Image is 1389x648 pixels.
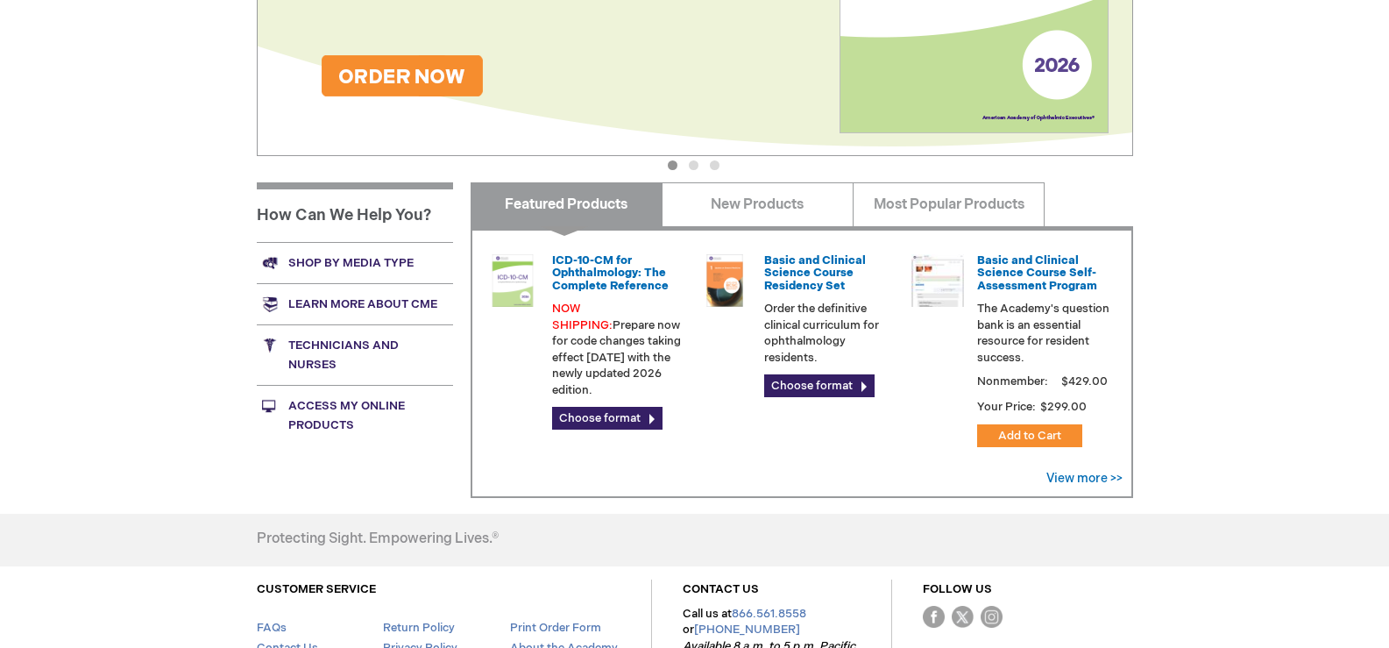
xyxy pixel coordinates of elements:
p: Prepare now for code changes taking effect [DATE] with the newly updated 2026 edition. [552,301,685,398]
a: 866.561.8558 [732,607,806,621]
a: FOLLOW US [923,582,992,596]
strong: Nonmember: [977,371,1048,393]
img: instagram [981,606,1003,628]
img: Twitter [952,606,974,628]
a: New Products [662,182,854,226]
a: [PHONE_NUMBER] [694,623,800,637]
a: ICD-10-CM for Ophthalmology: The Complete Reference [552,253,669,293]
a: CONTACT US [683,582,759,596]
a: Technicians and nurses [257,324,453,385]
a: Shop by media type [257,242,453,283]
span: Add to Cart [998,429,1061,443]
strong: Your Price: [977,400,1036,414]
a: Print Order Form [510,621,601,635]
img: bcscself_20.jpg [911,254,964,307]
a: CUSTOMER SERVICE [257,582,376,596]
span: $429.00 [1059,374,1110,388]
button: 1 of 3 [668,160,677,170]
button: 3 of 3 [710,160,719,170]
a: Access My Online Products [257,385,453,445]
font: NOW SHIPPING: [552,302,613,332]
img: 02850963u_47.png [698,254,751,307]
span: $299.00 [1038,400,1089,414]
img: Facebook [923,606,945,628]
a: Basic and Clinical Science Course Self-Assessment Program [977,253,1097,293]
a: Basic and Clinical Science Course Residency Set [764,253,866,293]
a: FAQs [257,621,287,635]
h4: Protecting Sight. Empowering Lives.® [257,531,499,547]
a: Choose format [552,407,663,430]
a: View more >> [1046,471,1123,486]
p: The Academy's question bank is an essential resource for resident success. [977,301,1110,366]
a: Most Popular Products [853,182,1045,226]
a: Featured Products [471,182,663,226]
a: Choose format [764,374,875,397]
button: 2 of 3 [689,160,698,170]
button: Add to Cart [977,424,1082,447]
a: Learn more about CME [257,283,453,324]
h1: How Can We Help You? [257,182,453,242]
a: Return Policy [383,621,455,635]
img: 0120008u_42.png [486,254,539,307]
p: Order the definitive clinical curriculum for ophthalmology residents. [764,301,897,366]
